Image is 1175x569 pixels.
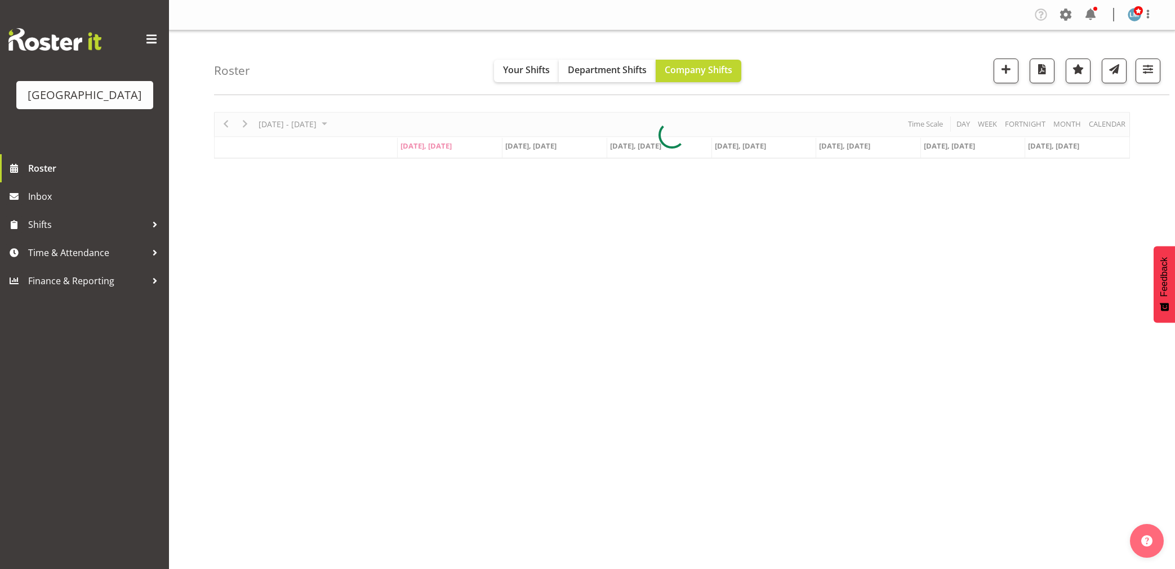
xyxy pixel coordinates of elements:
span: Department Shifts [568,64,647,76]
span: Shifts [28,216,146,233]
img: lesley-mckenzie127.jpg [1128,8,1141,21]
button: Feedback - Show survey [1154,246,1175,322]
button: Filter Shifts [1136,59,1160,83]
div: [GEOGRAPHIC_DATA] [28,87,142,104]
button: Department Shifts [559,60,656,82]
button: Add a new shift [994,59,1018,83]
button: Company Shifts [656,60,741,82]
span: Your Shifts [503,64,550,76]
img: Rosterit website logo [8,28,101,51]
span: Roster [28,160,163,177]
span: Finance & Reporting [28,272,146,289]
img: help-xxl-2.png [1141,535,1152,546]
h4: Roster [214,64,250,77]
button: Highlight an important date within the roster. [1066,59,1091,83]
button: Your Shifts [494,60,559,82]
span: Time & Attendance [28,244,146,261]
span: Feedback [1159,257,1169,297]
button: Download a PDF of the roster according to the set date range. [1030,59,1054,83]
span: Inbox [28,188,163,205]
span: Company Shifts [665,64,732,76]
button: Send a list of all shifts for the selected filtered period to all rostered employees. [1102,59,1127,83]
